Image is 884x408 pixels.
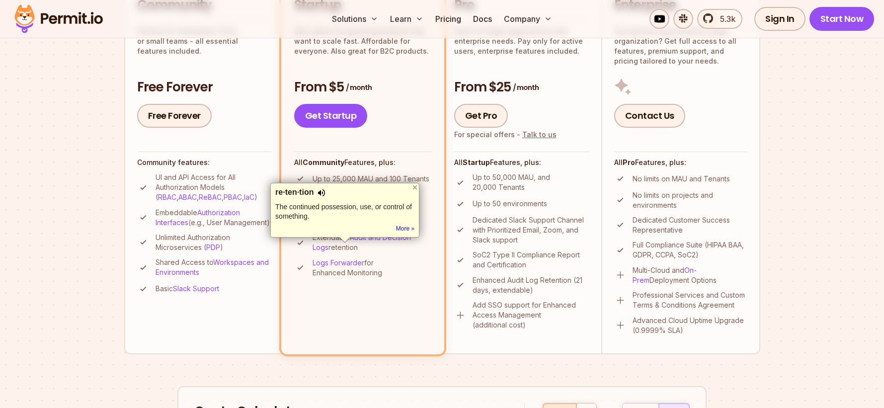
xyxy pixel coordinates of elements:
[522,130,557,139] a: Talk to us
[633,290,747,310] p: Professional Services and Custom Terms & Conditions Agreement
[137,104,212,128] a: Free Forever
[754,7,805,31] a: Sign In
[633,265,747,285] p: Multi-Cloud and Deployment Options
[244,193,254,201] a: IaC
[313,233,431,252] p: Extendable retention
[614,104,685,128] a: Contact Us
[809,7,875,31] a: Start Now
[454,104,508,128] a: Get Pro
[158,193,176,201] a: RBAC
[313,174,429,184] p: Up to 25,000 MAU and 100 Tenants
[173,284,219,293] a: Slack Support
[313,258,431,278] p: for Enhanced Monitoring
[714,13,735,25] span: 5.3k
[294,79,431,96] h3: From $5
[454,26,589,56] p: Ideal for larger applications with enterprise needs. Pay only for active users, enterprise featur...
[178,193,197,201] a: ABAC
[473,250,589,270] p: SoC2 Type II Compliance Report and Certification
[137,26,271,56] p: Perfect for individuals, PoCs, or small teams - all essential features included.
[633,174,730,184] p: No limits on MAU and Tenants
[473,199,547,209] p: Up to 50 environments
[156,284,219,294] p: Basic
[156,208,240,227] a: Authorization Interfaces
[697,9,742,29] a: 5.3k
[473,300,589,330] p: Add SSO support for Enhanced Access Management (additional cost)
[463,158,490,166] strong: Startup
[199,193,222,201] a: ReBAC
[500,9,556,29] button: Company
[313,258,364,267] a: Logs Forwarder
[294,158,431,167] h4: All Features, plus:
[614,158,747,167] h4: All Features, plus:
[513,82,539,92] span: / month
[633,316,747,335] p: Advanced Cloud Uptime Upgrade (0.9999% SLA)
[156,233,271,252] p: Unlimited Authorization Microservices ( )
[614,26,747,66] p: Got special requirements? Large organization? Get full access to all features, premium support, a...
[623,158,635,166] strong: Pro
[137,158,271,167] h4: Community features:
[156,208,271,228] p: Embeddable (e.g., User Management)
[431,9,465,29] a: Pricing
[633,215,747,235] p: Dedicated Customer Success Representative
[328,9,382,29] button: Solutions
[454,130,557,140] div: For special offers -
[294,104,368,128] a: Get Startup
[156,172,271,202] p: UI and API Access for All Authorization Models ( , , , , )
[303,158,344,166] strong: Community
[386,9,427,29] button: Learn
[224,193,242,201] a: PBAC
[473,215,589,245] p: Dedicated Slack Support Channel with Prioritized Email, Zoom, and Slack support
[473,275,589,295] p: Enhanced Audit Log Retention (21 days, extendable)
[633,266,697,284] a: On-Prem
[469,9,496,29] a: Docs
[346,82,372,92] span: / month
[633,190,747,210] p: No limits on projects and environments
[294,26,431,56] p: Best option for growing products that want to scale fast. Affordable for everyone. Also great for...
[137,79,271,96] h3: Free Forever
[454,158,589,167] h4: All Features, plus:
[156,257,271,277] p: Shared Access to
[10,2,107,36] img: Permit logo
[454,79,589,96] h3: From $25
[633,240,747,260] p: Full Compliance Suite (HIPAA BAA, GDPR, CCPA, SoC2)
[206,243,220,251] a: PDP
[473,172,589,192] p: Up to 50,000 MAU, and 20,000 Tenants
